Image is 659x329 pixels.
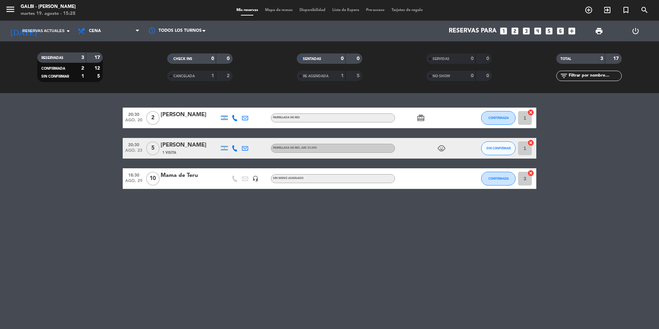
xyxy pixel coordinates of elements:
[471,73,474,78] strong: 0
[510,27,519,36] i: looks_two
[437,144,446,152] i: child_care
[603,6,611,14] i: exit_to_app
[481,141,516,155] button: SIN CONFIRMAR
[560,57,571,61] span: TOTAL
[296,8,329,12] span: Disponibilidad
[41,56,63,60] span: RESERVADAS
[97,74,101,79] strong: 5
[568,72,621,80] input: Filtrar por nombre...
[357,73,361,78] strong: 5
[486,56,490,61] strong: 0
[211,73,214,78] strong: 1
[560,72,568,80] i: filter_list
[227,73,231,78] strong: 2
[471,56,474,61] strong: 0
[94,66,101,71] strong: 12
[125,110,142,118] span: 20:30
[556,27,565,36] i: looks_6
[21,10,76,17] div: martes 19. agosto - 15:28
[533,27,542,36] i: looks_4
[161,171,219,180] div: Mama de Teru
[125,179,142,187] span: ago. 29
[94,55,101,60] strong: 17
[499,27,508,36] i: looks_one
[522,27,531,36] i: looks_3
[388,8,426,12] span: Tarjetas de regalo
[527,109,534,116] i: cancel
[488,116,509,120] span: CONFIRMADA
[125,140,142,148] span: 20:30
[173,74,195,78] span: CANCELADA
[5,23,42,39] i: [DATE]
[631,27,640,35] i: power_settings_new
[161,110,219,119] div: [PERSON_NAME]
[89,29,101,33] span: Cena
[146,172,160,186] span: 10
[21,3,76,10] div: Galbi - [PERSON_NAME]
[81,74,84,79] strong: 1
[303,74,328,78] span: RE AGENDADA
[449,28,497,34] span: Reservas para
[303,57,321,61] span: SENTADAS
[81,66,84,71] strong: 2
[41,75,69,78] span: SIN CONFIRMAR
[600,56,603,61] strong: 3
[273,116,300,119] span: Parrillada de Res
[433,74,450,78] span: NO SHOW
[341,73,344,78] strong: 1
[41,67,65,70] span: CONFIRMADA
[5,4,16,17] button: menu
[273,147,317,149] span: Parrillada de Res
[433,57,449,61] span: SERVIDAS
[146,111,160,125] span: 2
[5,4,16,14] i: menu
[64,27,72,35] i: arrow_drop_down
[363,8,388,12] span: Pre-acceso
[300,147,317,149] span: , ARS 33.000
[481,172,516,186] button: CONFIRMADA
[613,56,620,61] strong: 17
[22,28,64,34] span: Reservas actuales
[417,114,425,122] i: card_giftcard
[527,139,534,146] i: cancel
[595,27,603,35] span: print
[233,8,262,12] span: Mis reservas
[622,6,630,14] i: turned_in_not
[329,8,363,12] span: Lista de Espera
[488,177,509,180] span: CONFIRMADA
[162,150,176,156] span: 1 Visita
[567,27,576,36] i: add_box
[617,21,654,41] div: LOG OUT
[357,56,361,61] strong: 0
[125,118,142,126] span: ago. 20
[486,73,490,78] strong: 0
[146,141,160,155] span: 5
[161,141,219,150] div: [PERSON_NAME]
[341,56,344,61] strong: 0
[486,146,511,150] span: SIN CONFIRMAR
[527,170,534,177] i: cancel
[211,56,214,61] strong: 0
[81,55,84,60] strong: 3
[173,57,192,61] span: CHECK INS
[252,176,258,182] i: headset_mic
[125,148,142,156] span: ago. 23
[125,171,142,179] span: 18:30
[227,56,231,61] strong: 0
[481,111,516,125] button: CONFIRMADA
[545,27,554,36] i: looks_5
[585,6,593,14] i: add_circle_outline
[262,8,296,12] span: Mapa de mesas
[273,177,304,180] span: Sin menú asignado
[640,6,649,14] i: search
